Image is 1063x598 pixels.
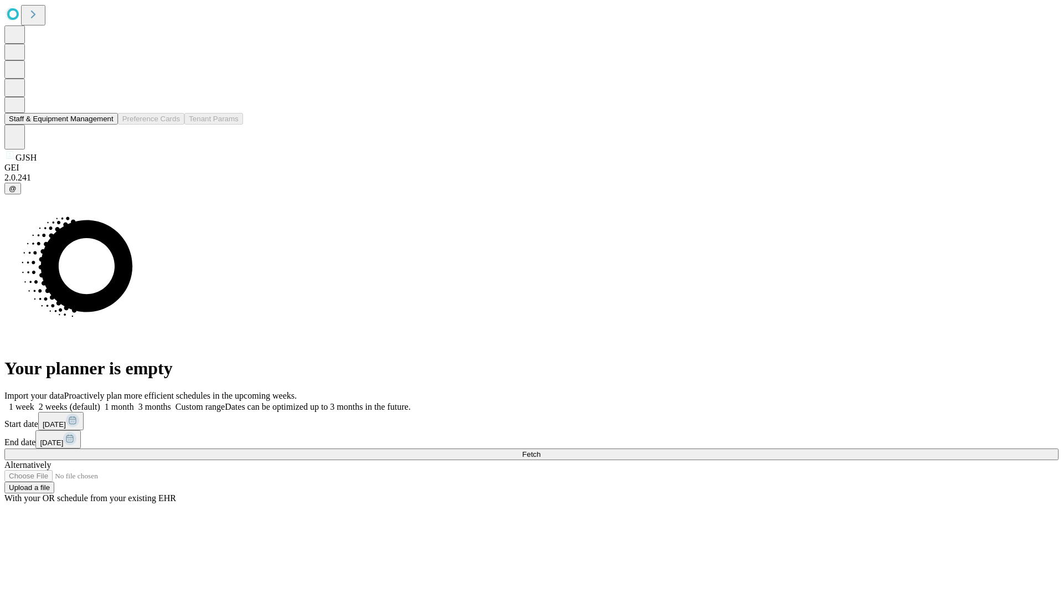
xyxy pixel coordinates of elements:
div: Start date [4,412,1059,430]
button: [DATE] [35,430,81,448]
button: Preference Cards [118,113,184,125]
button: Upload a file [4,482,54,493]
button: @ [4,183,21,194]
span: @ [9,184,17,193]
button: Tenant Params [184,113,243,125]
span: 1 month [105,402,134,411]
span: 1 week [9,402,34,411]
button: Staff & Equipment Management [4,113,118,125]
span: [DATE] [40,439,63,447]
button: [DATE] [38,412,84,430]
span: Import your data [4,391,64,400]
span: Proactively plan more efficient schedules in the upcoming weeks. [64,391,297,400]
span: Alternatively [4,460,51,470]
div: End date [4,430,1059,448]
span: Dates can be optimized up to 3 months in the future. [225,402,410,411]
div: GEI [4,163,1059,173]
span: 3 months [138,402,171,411]
span: [DATE] [43,420,66,429]
h1: Your planner is empty [4,358,1059,379]
span: With your OR schedule from your existing EHR [4,493,176,503]
span: 2 weeks (default) [39,402,100,411]
button: Fetch [4,448,1059,460]
div: 2.0.241 [4,173,1059,183]
span: Fetch [522,450,540,458]
span: GJSH [16,153,37,162]
span: Custom range [176,402,225,411]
